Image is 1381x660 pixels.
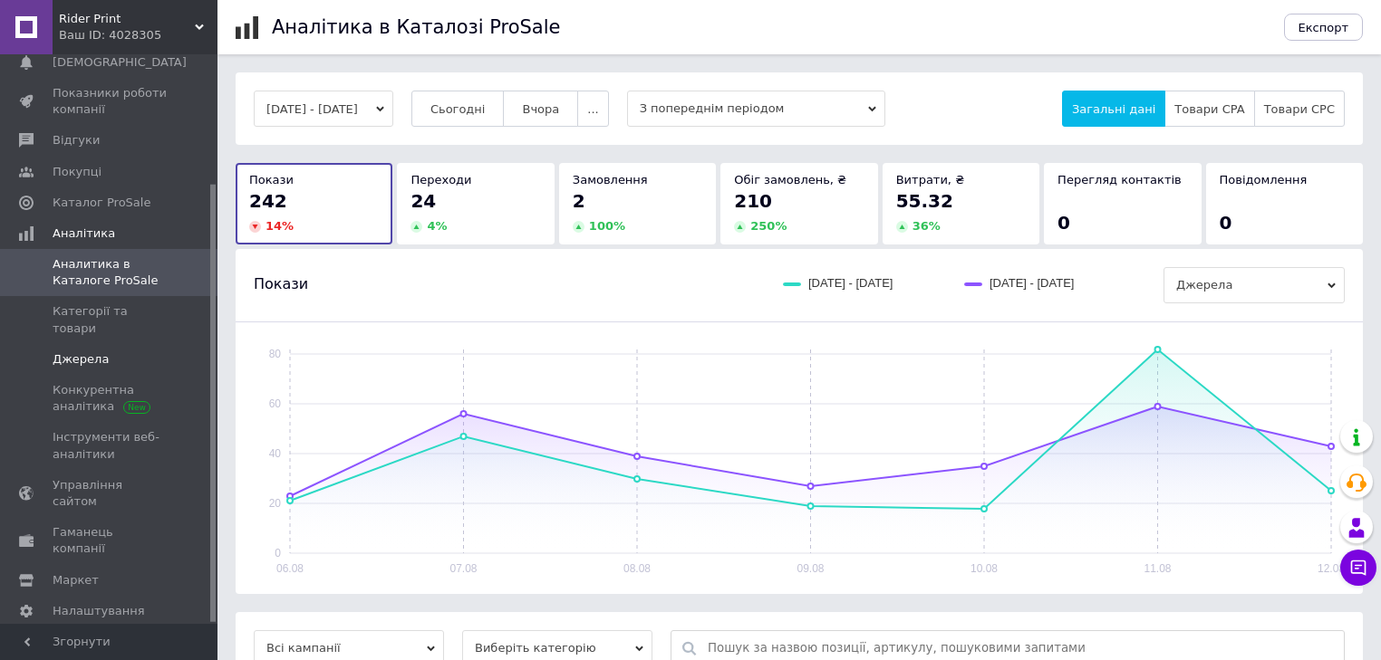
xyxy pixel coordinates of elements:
[59,11,195,27] span: Rider Print
[269,447,282,460] text: 40
[53,603,145,619] span: Налаштування
[269,397,282,410] text: 60
[1144,562,1171,575] text: 11.08
[1284,14,1364,41] button: Експорт
[249,173,294,187] span: Покази
[272,16,560,38] h1: Аналітика в Каталозі ProSale
[276,562,304,575] text: 06.08
[411,91,505,127] button: Сьогодні
[53,572,99,588] span: Маркет
[53,225,115,242] span: Аналітика
[913,219,941,233] span: 36 %
[734,190,772,212] span: 210
[53,429,168,462] span: Інструменти веб-аналітики
[627,91,885,127] span: З попереднім періодом
[1164,267,1345,303] span: Джерела
[275,547,281,560] text: 0
[53,195,150,211] span: Каталог ProSale
[1254,91,1345,127] button: Товари CPC
[410,173,471,187] span: Переходи
[573,190,585,212] span: 2
[1340,550,1376,586] button: Чат з покупцем
[449,562,477,575] text: 07.08
[1220,212,1232,234] span: 0
[53,524,168,557] span: Гаманець компанії
[1164,91,1254,127] button: Товари CPA
[269,348,282,360] text: 80
[53,132,100,148] span: Відгуки
[410,190,436,212] span: 24
[1318,562,1345,575] text: 12.08
[1220,173,1308,187] span: Повідомлення
[430,102,486,116] span: Сьогодні
[254,274,308,294] span: Покази
[59,27,217,43] div: Ваш ID: 4028305
[427,219,447,233] span: 4 %
[269,497,282,510] text: 20
[249,190,287,212] span: 242
[503,91,578,127] button: Вчора
[53,477,168,510] span: Управління сайтом
[577,91,608,127] button: ...
[1264,102,1335,116] span: Товари CPC
[53,164,101,180] span: Покупці
[53,351,109,368] span: Джерела
[53,54,187,71] span: [DEMOGRAPHIC_DATA]
[623,562,651,575] text: 08.08
[896,190,953,212] span: 55.32
[1174,102,1244,116] span: Товари CPA
[797,562,824,575] text: 09.08
[1072,102,1155,116] span: Загальні дані
[750,219,787,233] span: 250 %
[522,102,559,116] span: Вчора
[734,173,846,187] span: Обіг замовлень, ₴
[53,303,168,336] span: Категорії та товари
[1299,21,1349,34] span: Експорт
[971,562,998,575] text: 10.08
[53,256,168,289] span: Аналитика в Каталоге ProSale
[53,382,168,415] span: Конкурентна аналітика
[53,85,168,118] span: Показники роботи компанії
[1057,173,1182,187] span: Перегляд контактів
[589,219,625,233] span: 100 %
[1062,91,1165,127] button: Загальні дані
[573,173,648,187] span: Замовлення
[1057,212,1070,234] span: 0
[896,173,965,187] span: Витрати, ₴
[587,102,598,116] span: ...
[254,91,393,127] button: [DATE] - [DATE]
[266,219,294,233] span: 14 %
